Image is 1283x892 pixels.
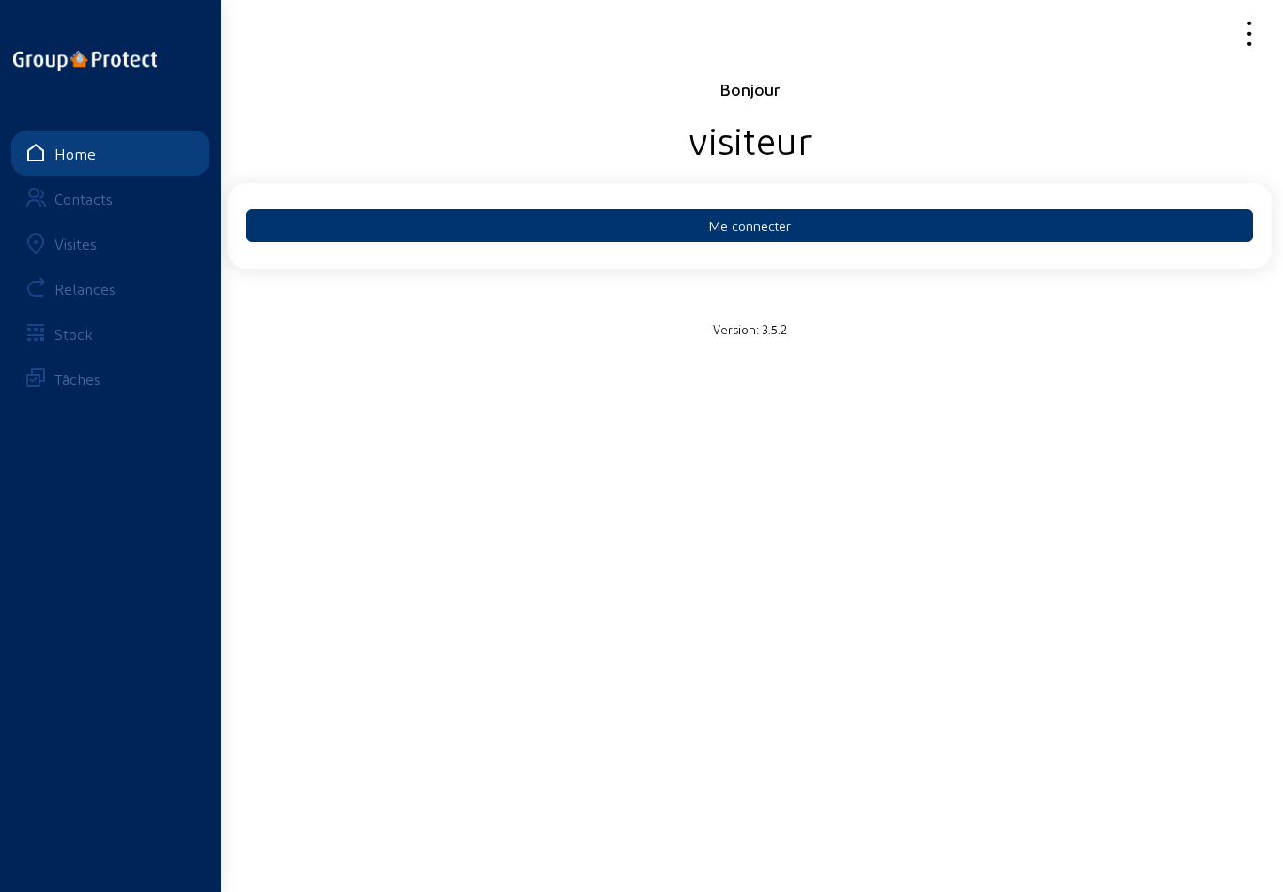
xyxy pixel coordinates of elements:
div: Relances [54,280,116,298]
div: Home [54,145,96,162]
div: Bonjour [227,78,1272,100]
div: Contacts [54,190,113,208]
a: Visites [11,221,209,266]
img: logo-oneline.png [13,51,157,71]
a: Contacts [11,176,209,221]
button: Me connecter [246,209,1253,242]
a: Relances [11,266,209,311]
div: Stock [54,325,93,343]
a: Home [11,131,209,176]
a: Tâches [11,356,209,401]
div: visiteur [227,115,1272,162]
div: Visites [54,235,97,253]
small: Version: 3.5.2 [713,321,787,336]
div: Tâches [54,370,100,388]
a: Stock [11,311,209,356]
